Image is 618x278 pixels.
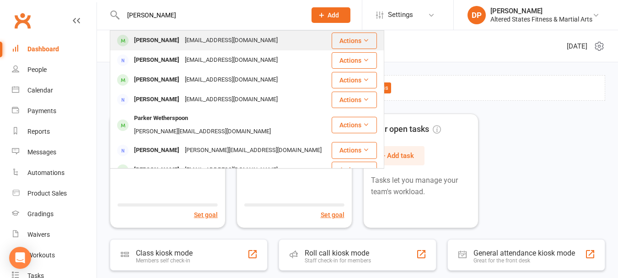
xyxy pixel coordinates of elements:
[328,11,339,19] span: Add
[27,45,59,53] div: Dashboard
[321,210,344,220] button: Set goal
[182,54,280,67] div: [EMAIL_ADDRESS][DOMAIN_NAME]
[12,101,97,121] a: Payments
[12,80,97,101] a: Calendar
[312,7,350,23] button: Add
[468,6,486,24] div: DP
[131,164,182,177] div: [PERSON_NAME]
[182,164,280,177] div: [EMAIL_ADDRESS][DOMAIN_NAME]
[131,73,182,87] div: [PERSON_NAME]
[371,123,441,136] span: Your open tasks
[9,247,31,269] div: Open Intercom Messenger
[12,142,97,163] a: Messages
[12,121,97,142] a: Reports
[182,93,280,106] div: [EMAIL_ADDRESS][DOMAIN_NAME]
[332,92,377,108] button: Actions
[27,169,64,176] div: Automations
[131,93,182,106] div: [PERSON_NAME]
[182,144,324,157] div: [PERSON_NAME][EMAIL_ADDRESS][DOMAIN_NAME]
[27,148,56,156] div: Messages
[27,128,50,135] div: Reports
[131,112,191,125] div: Parker Wetherspoon
[11,9,34,32] a: Clubworx
[332,162,377,178] button: Actions
[27,87,53,94] div: Calendar
[120,9,300,22] input: Search...
[131,125,274,138] div: [PERSON_NAME][EMAIL_ADDRESS][DOMAIN_NAME]
[332,117,377,133] button: Actions
[12,183,97,204] a: Product Sales
[332,72,377,88] button: Actions
[131,144,182,157] div: [PERSON_NAME]
[305,249,371,257] div: Roll call kiosk mode
[371,146,425,165] button: + Add task
[131,34,182,47] div: [PERSON_NAME]
[12,163,97,183] a: Automations
[194,210,218,220] button: Set goal
[490,7,592,15] div: [PERSON_NAME]
[388,5,413,25] span: Settings
[567,41,587,52] span: [DATE]
[490,15,592,23] div: Altered States Fitness & Martial Arts
[27,251,55,259] div: Workouts
[305,257,371,264] div: Staff check-in for members
[136,257,193,264] div: Members self check-in
[12,60,97,80] a: People
[473,257,575,264] div: Great for the front desk
[136,249,193,257] div: Class kiosk mode
[332,142,377,158] button: Actions
[27,190,67,197] div: Product Sales
[12,39,97,60] a: Dashboard
[182,34,280,47] div: [EMAIL_ADDRESS][DOMAIN_NAME]
[332,52,377,69] button: Actions
[182,73,280,87] div: [EMAIL_ADDRESS][DOMAIN_NAME]
[473,249,575,257] div: General attendance kiosk mode
[27,107,56,114] div: Payments
[12,204,97,224] a: Gradings
[371,174,471,198] p: Tasks let you manage your team's workload.
[332,33,377,49] button: Actions
[27,210,54,218] div: Gradings
[131,54,182,67] div: [PERSON_NAME]
[27,231,50,238] div: Waivers
[12,224,97,245] a: Waivers
[27,66,47,73] div: People
[12,245,97,266] a: Workouts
